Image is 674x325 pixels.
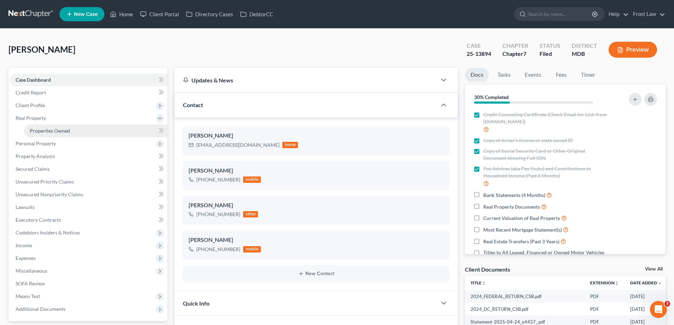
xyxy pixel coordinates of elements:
[615,281,619,285] i: unfold_more
[483,137,573,144] span: Copy of driver's license or state issued ID
[189,167,444,175] div: [PERSON_NAME]
[183,101,203,108] span: Contact
[243,211,258,217] div: other
[10,86,167,99] a: Credit Report
[483,249,604,256] span: Titles to All Leased, Financed or Owned Motor Vehicles
[482,281,486,285] i: unfold_more
[16,179,74,185] span: Unsecured Priority Claims
[519,68,547,82] a: Events
[540,50,560,58] div: Filed
[196,141,280,149] div: [EMAIL_ADDRESS][DOMAIN_NAME]
[572,50,597,58] div: MDB
[16,242,32,248] span: Income
[502,50,528,58] div: Chapter
[523,50,526,57] span: 7
[483,192,545,199] span: Bank Statements (4 Months)
[189,236,444,244] div: [PERSON_NAME]
[471,280,486,285] a: Titleunfold_more
[243,246,261,253] div: mobile
[30,128,70,134] span: Properties Owned
[16,102,45,108] span: Client Profile
[629,8,665,21] a: Frost Law
[16,268,47,274] span: Miscellaneous
[658,281,662,285] i: expand_more
[483,165,609,179] span: Pay Advices (aka Pay Stubs) and Contributions to Household Income (Past 6 Months)
[483,238,559,245] span: Real Estate Transfers (Past 3 Years)
[282,142,298,148] div: home
[572,42,597,50] div: District
[10,175,167,188] a: Unsecured Priority Claims
[584,303,624,315] td: PDF
[106,8,137,21] a: Home
[483,203,540,210] span: Real Property Documents
[16,230,80,236] span: Codebtors Insiders & Notices
[624,303,668,315] td: [DATE]
[189,271,444,277] button: New Contact
[10,74,167,86] a: Case Dashboard
[590,280,619,285] a: Extensionunfold_more
[465,68,489,82] a: Docs
[465,266,510,273] div: Client Documents
[196,176,240,183] div: [PHONE_NUMBER]
[183,8,237,21] a: Directory Cases
[16,77,51,83] span: Case Dashboard
[16,217,61,223] span: Executory Contracts
[16,306,65,312] span: Additional Documents
[474,94,509,100] strong: 30% Completed
[550,68,572,82] a: Fees
[664,301,670,307] span: 3
[609,42,657,58] button: Preview
[183,300,209,307] span: Quick Info
[196,211,240,218] div: [PHONE_NUMBER]
[575,68,601,82] a: Timer
[483,226,562,233] span: Most Recent Mortgage Statement(s)
[502,42,528,50] div: Chapter
[10,201,167,214] a: Lawsuits
[10,188,167,201] a: Unsecured Nonpriority Claims
[8,44,75,54] span: [PERSON_NAME]
[16,153,55,159] span: Property Analysis
[24,124,167,137] a: Properties Owned
[465,303,584,315] td: 2024_DC_RETURN_CSB.pdf
[189,132,444,140] div: [PERSON_NAME]
[467,50,491,58] div: 25-13894
[645,267,663,272] a: View All
[492,68,516,82] a: Tasks
[74,12,98,17] span: New Case
[243,176,261,183] div: mobile
[183,76,428,84] div: Updates & News
[650,301,667,318] iframe: Intercom live chat
[624,290,668,303] td: [DATE]
[605,8,629,21] a: Help
[16,204,35,210] span: Lawsuits
[10,277,167,290] a: SOFA Review
[16,166,50,172] span: Secured Claims
[584,290,624,303] td: PDF
[237,8,277,21] a: DebtorCC
[189,201,444,210] div: [PERSON_NAME]
[540,42,560,50] div: Status
[16,89,46,95] span: Credit Report
[196,246,240,253] div: [PHONE_NUMBER]
[483,111,609,125] span: Credit Counseling Certificate (Check Email for Link from [DOMAIN_NAME])
[16,293,40,299] span: Means Test
[16,255,36,261] span: Expenses
[10,214,167,226] a: Executory Contracts
[10,163,167,175] a: Secured Claims
[630,280,662,285] a: Date Added expand_more
[483,215,560,222] span: Current Valuation of Real Property
[465,290,584,303] td: 2024_FEDERAL_RETURN_CSB.pdf
[16,140,56,146] span: Personal Property
[16,115,46,121] span: Real Property
[483,147,609,162] span: Copy of Social Security Card or Other Original Document showing Full SSN
[528,7,593,21] input: Search by name...
[10,150,167,163] a: Property Analysis
[16,280,45,286] span: SOFA Review
[137,8,183,21] a: Client Portal
[16,191,83,197] span: Unsecured Nonpriority Claims
[467,42,491,50] div: Case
